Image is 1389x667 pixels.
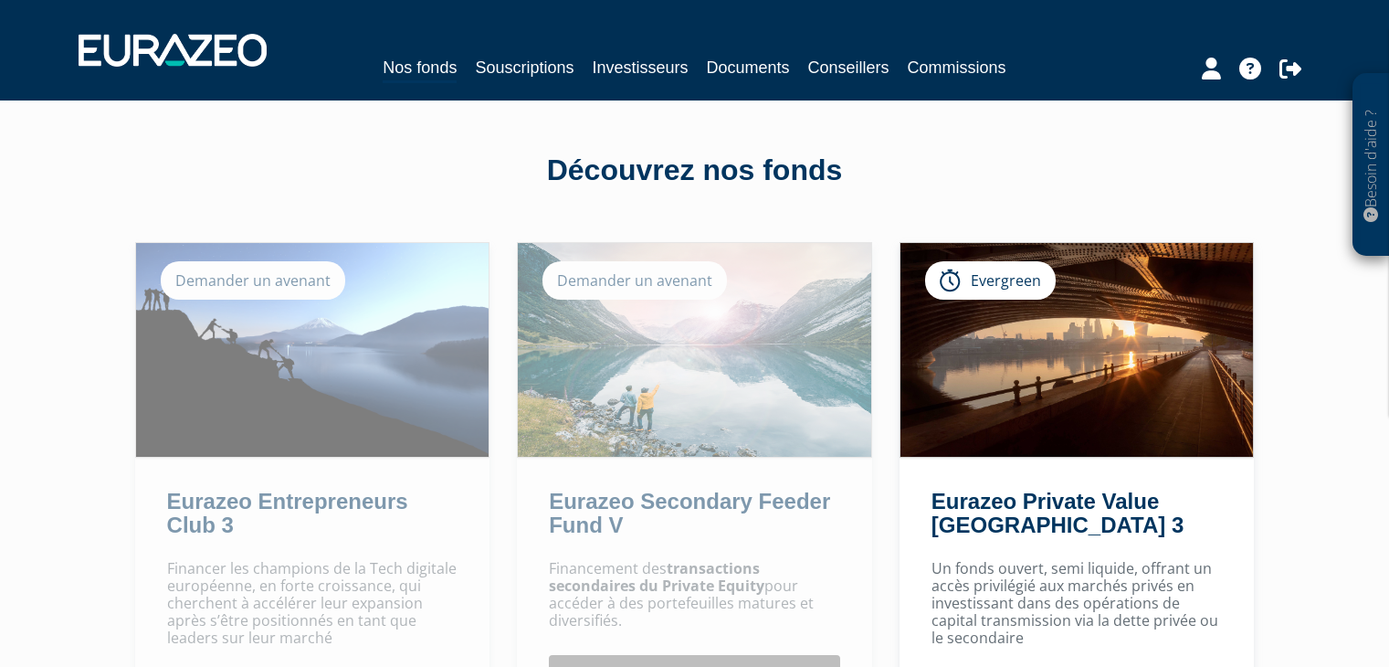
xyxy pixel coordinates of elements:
strong: transactions secondaires du Private Equity [549,558,764,596]
img: 1732889491-logotype_eurazeo_blanc_rvb.png [79,34,267,67]
p: Financer les champions de la Tech digitale européenne, en forte croissance, qui cherchent à accél... [167,560,458,648]
a: Eurazeo Private Value [GEOGRAPHIC_DATA] 3 [931,489,1184,537]
a: Commissions [908,55,1006,80]
a: Investisseurs [592,55,688,80]
div: Demander un avenant [542,261,727,300]
a: Conseillers [808,55,889,80]
a: Eurazeo Secondary Feeder Fund V [549,489,830,537]
div: Demander un avenant [161,261,345,300]
a: Eurazeo Entrepreneurs Club 3 [167,489,408,537]
p: Financement des pour accéder à des portefeuilles matures et diversifiés. [549,560,840,630]
img: Eurazeo Private Value Europe 3 [900,243,1254,457]
img: Eurazeo Entrepreneurs Club 3 [136,243,489,457]
p: Un fonds ouvert, semi liquide, offrant un accès privilégié aux marchés privés en investissant dan... [931,560,1223,648]
img: Eurazeo Secondary Feeder Fund V [518,243,871,457]
a: Nos fonds [383,55,457,83]
a: Documents [707,55,790,80]
div: Découvrez nos fonds [174,150,1215,192]
p: Besoin d'aide ? [1361,83,1382,248]
a: Souscriptions [475,55,573,80]
div: Evergreen [925,261,1056,300]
